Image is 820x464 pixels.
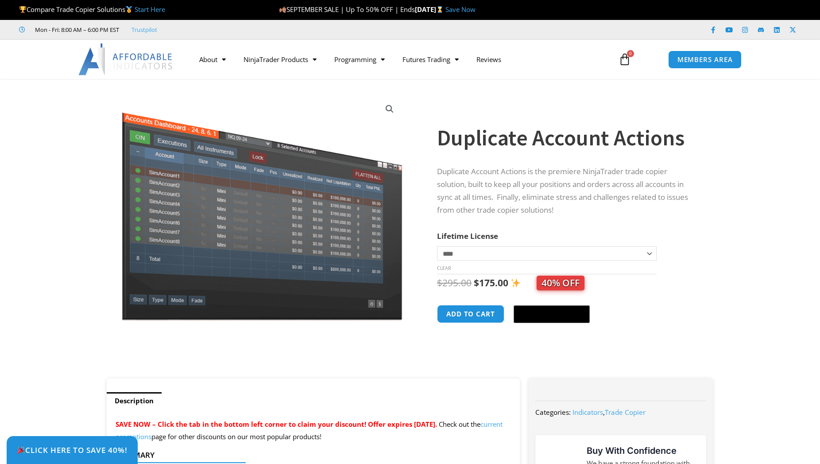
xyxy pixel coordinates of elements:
[190,49,235,70] a: About
[394,49,468,70] a: Futures Trading
[126,6,132,13] img: 🥇
[437,277,442,289] span: $
[382,101,398,117] a: View full-screen image gallery
[107,392,162,409] a: Description
[572,408,646,417] span: ,
[677,56,733,63] span: MEMBERS AREA
[537,276,584,290] span: 40% OFF
[511,278,520,288] img: ✨
[445,5,476,14] a: Save Now
[468,49,510,70] a: Reviews
[627,50,634,57] span: 0
[605,47,644,72] a: 0
[437,122,696,153] h1: Duplicate Account Actions
[7,436,138,464] a: 🎉Click Here to save 40%!
[437,335,696,343] iframe: PayPal Message 1
[19,5,165,14] span: Compare Trade Copier Solutions
[572,408,603,417] a: Indicators
[437,305,504,323] button: Add to cart
[78,43,174,75] img: LogoAI | Affordable Indicators – NinjaTrader
[132,24,157,35] a: Trustpilot
[605,408,646,417] a: Trade Copier
[279,5,415,14] span: SEPTEMBER SALE | Up To 50% OFF | Ends
[279,6,286,13] img: 🍂
[325,49,394,70] a: Programming
[535,408,571,417] span: Categories:
[437,165,696,217] p: Duplicate Account Actions is the premiere NinjaTrader trade copier solution, built to keep all yo...
[415,5,445,14] strong: [DATE]
[116,418,511,443] p: Check out the page for other discounts on our most popular products!
[514,305,590,323] button: Buy with GPay
[33,24,119,35] span: Mon - Fri: 8:00 AM – 6:00 PM EST
[437,231,498,241] label: Lifetime License
[17,446,128,454] span: Click Here to save 40%!
[437,277,472,289] bdi: 295.00
[437,6,443,13] img: ⌛
[235,49,325,70] a: NinjaTrader Products
[437,265,451,271] a: Clear options
[474,277,479,289] span: $
[668,51,742,69] a: MEMBERS AREA
[17,446,25,454] img: 🎉
[474,277,508,289] bdi: 175.00
[19,6,26,13] img: 🏆
[120,94,404,321] img: Screenshot 2024-08-26 15414455555
[190,49,608,70] nav: Menu
[116,420,437,429] span: SAVE NOW – Click the tab in the bottom left corner to claim your discount! Offer expires [DATE].
[135,5,165,14] a: Start Here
